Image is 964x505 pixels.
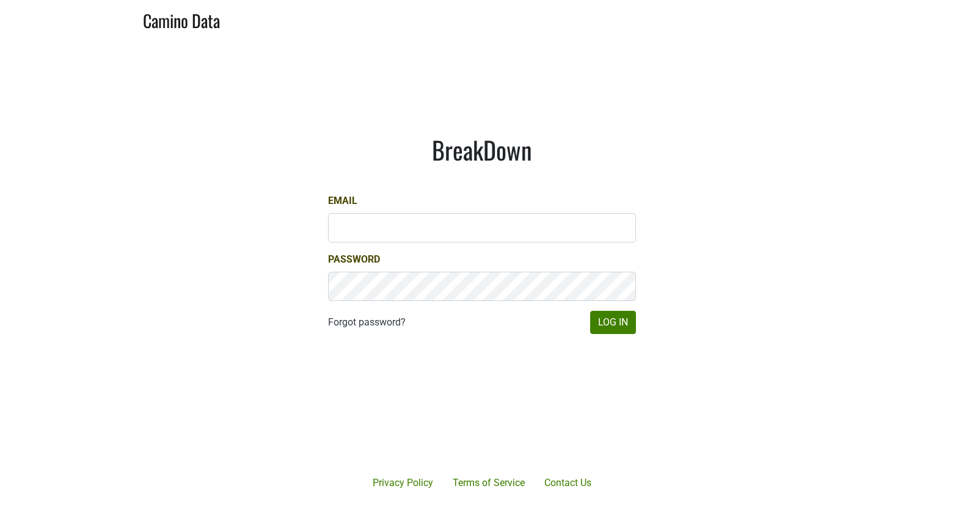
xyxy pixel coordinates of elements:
[143,5,220,34] a: Camino Data
[328,315,406,330] a: Forgot password?
[328,194,357,208] label: Email
[535,471,601,495] a: Contact Us
[328,252,380,267] label: Password
[590,311,636,334] button: Log In
[443,471,535,495] a: Terms of Service
[328,135,636,164] h1: BreakDown
[363,471,443,495] a: Privacy Policy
